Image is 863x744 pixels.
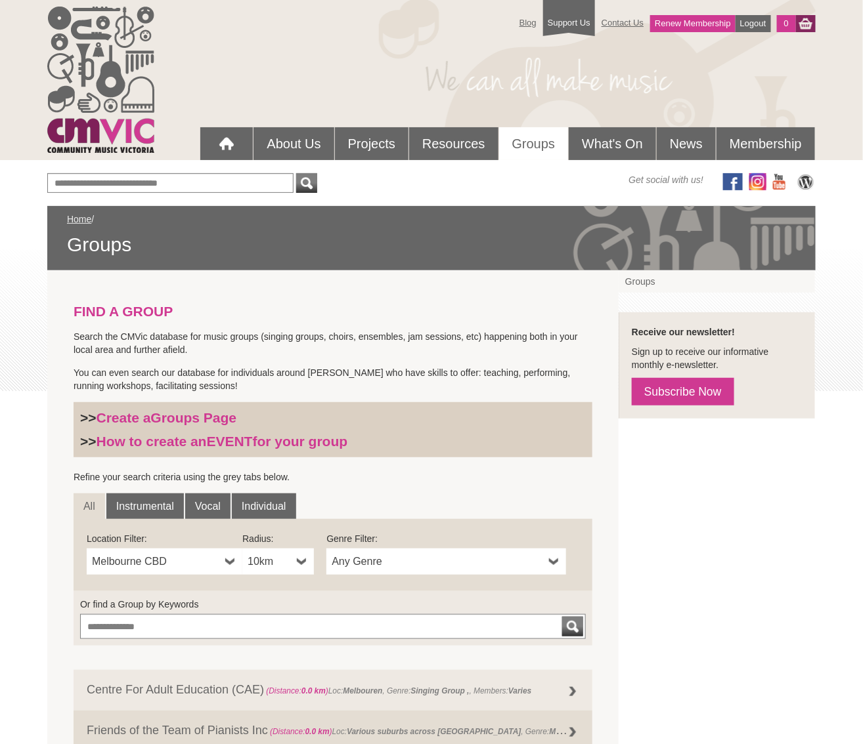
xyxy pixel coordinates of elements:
strong: Music Session (regular) , [550,724,642,737]
a: Projects [335,127,409,160]
span: Get social with us! [629,173,703,186]
a: Vocal [185,493,231,520]
span: Loc: , Genre: , [268,724,644,737]
strong: 0.0 km [301,686,326,695]
span: (Distance: ) [266,686,328,695]
a: Logout [736,15,771,32]
a: Any Genre [326,548,566,575]
strong: Groups Page [150,410,236,425]
label: Radius: [242,532,314,545]
h3: >> [80,433,586,450]
a: Blog [513,11,543,34]
span: Loc: , Genre: , Members: [264,686,531,695]
a: Contact Us [595,11,650,34]
a: About Us [254,127,334,160]
img: icon-instagram.png [749,173,766,190]
strong: EVENT [207,434,253,449]
a: Centre For Adult Education (CAE) (Distance:0.0 km)Loc:Melbouren, Genre:Singing Group ,, Members:V... [74,670,592,711]
a: Resources [409,127,498,160]
a: Create aGroups Page [97,410,237,425]
a: Subscribe Now [632,378,734,405]
a: What's On [569,127,656,160]
img: cmvic_logo.png [47,7,154,153]
strong: FIND A GROUP [74,304,173,319]
strong: Receive our newsletter! [632,327,735,337]
a: Membership [717,127,815,160]
a: Melbourne CBD [87,548,242,575]
p: Refine your search criteria using the grey tabs below. [74,470,592,484]
a: Groups [499,127,569,160]
a: Individual [232,493,296,520]
label: Location Filter: [87,532,242,545]
label: Genre Filter: [326,532,566,545]
p: Sign up to receive our informative monthly e-newsletter. [632,345,802,371]
strong: Varies [508,686,531,695]
strong: Melbouren [343,686,382,695]
a: 10km [242,548,314,575]
span: Melbourne CBD [92,554,220,569]
a: All [74,493,105,520]
strong: 0.0 km [305,727,330,736]
span: Groups [67,232,796,257]
span: (Distance: ) [270,727,332,736]
a: Home [67,214,91,224]
label: Or find a Group by Keywords [80,598,586,611]
a: News [657,127,716,160]
a: 0 [777,15,796,32]
p: Search the CMVic database for music groups (singing groups, choirs, ensembles, jam sessions, etc)... [74,330,592,356]
strong: Singing Group , [411,686,470,695]
strong: Various suburbs across [GEOGRAPHIC_DATA] [347,727,521,736]
a: How to create anEVENTfor your group [97,434,348,449]
a: Renew Membership [650,15,736,32]
a: Groups [619,270,815,293]
div: / [67,213,796,257]
span: Any Genre [332,554,544,569]
span: 10km [248,554,292,569]
a: Instrumental [106,493,184,520]
p: You can even search our database for individuals around [PERSON_NAME] who have skills to offer: t... [74,366,592,392]
h3: >> [80,409,586,426]
img: CMVic Blog [796,173,816,190]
